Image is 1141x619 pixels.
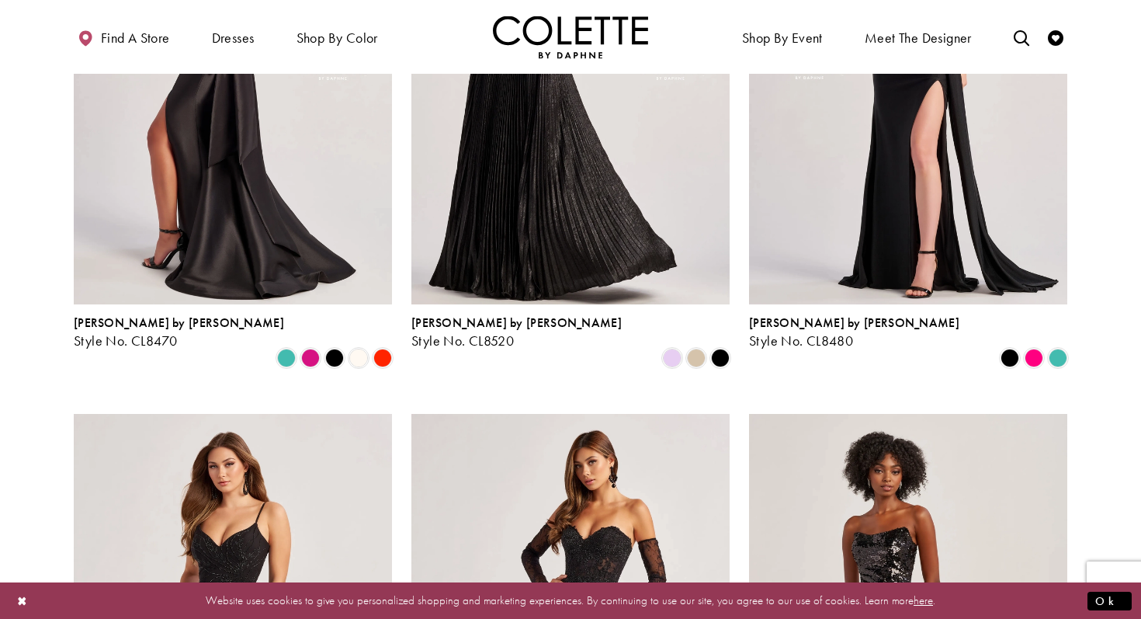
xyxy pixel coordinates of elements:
p: Website uses cookies to give you personalized shopping and marketing experiences. By continuing t... [112,590,1029,611]
i: Diamond White [349,349,368,367]
span: [PERSON_NAME] by [PERSON_NAME] [74,315,284,331]
a: Visit Home Page [493,16,648,58]
div: Colette by Daphne Style No. CL8520 [411,316,622,349]
a: here [914,593,933,608]
span: Dresses [212,30,255,46]
span: Meet the designer [865,30,972,46]
span: [PERSON_NAME] by [PERSON_NAME] [749,315,959,331]
span: [PERSON_NAME] by [PERSON_NAME] [411,315,622,331]
img: Colette by Daphne [493,16,648,58]
span: Shop by color [297,30,378,46]
i: Fuchsia [301,349,320,367]
span: Shop by color [293,16,382,58]
i: Scarlet [373,349,392,367]
a: Toggle search [1010,16,1033,58]
i: Turquoise [1049,349,1067,367]
span: Style No. CL8480 [749,332,853,349]
span: Find a store [101,30,170,46]
i: Black [325,349,344,367]
i: Black [711,349,730,367]
i: Black [1001,349,1019,367]
i: Turquoise [277,349,296,367]
span: Dresses [208,16,258,58]
a: Find a store [74,16,173,58]
div: Colette by Daphne Style No. CL8470 [74,316,284,349]
button: Close Dialog [9,587,36,614]
span: Shop By Event [742,30,823,46]
span: Style No. CL8470 [74,332,177,349]
i: Lilac [663,349,681,367]
span: Shop By Event [738,16,827,58]
i: Gold Dust [687,349,706,367]
i: Hot Pink [1025,349,1043,367]
button: Submit Dialog [1087,591,1132,610]
div: Colette by Daphne Style No. CL8480 [749,316,959,349]
a: Meet the designer [861,16,976,58]
span: Style No. CL8520 [411,332,514,349]
a: Check Wishlist [1044,16,1067,58]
